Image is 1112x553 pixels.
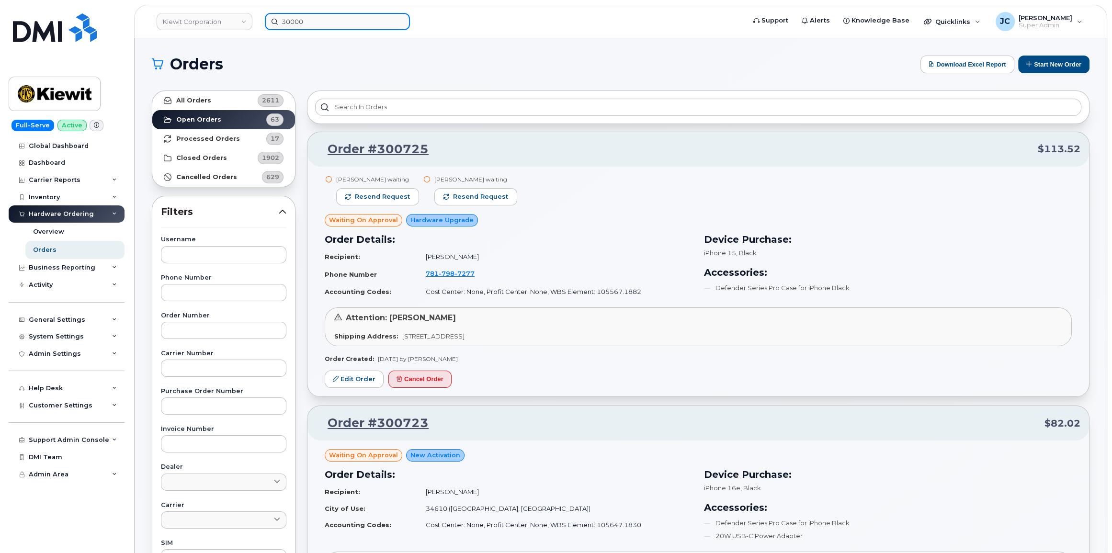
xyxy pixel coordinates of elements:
[315,99,1081,116] input: Search in orders
[410,451,460,460] span: New Activation
[704,249,736,257] span: iPhone 15
[704,283,1072,293] li: Defender Series Pro Case for iPhone Black
[410,215,474,225] span: Hardware Upgrade
[325,355,374,362] strong: Order Created:
[417,248,692,265] td: [PERSON_NAME]
[161,540,286,546] label: SIM
[271,115,279,124] span: 63
[1070,511,1105,546] iframe: Messenger Launcher
[329,451,398,460] span: Waiting On Approval
[1044,417,1080,430] span: $82.02
[346,313,456,322] span: Attention: [PERSON_NAME]
[161,426,286,432] label: Invoice Number
[176,173,237,181] strong: Cancelled Orders
[426,270,486,277] a: 7817987277
[325,288,391,295] strong: Accounting Codes:
[740,484,761,492] span: , Black
[704,232,1072,247] h3: Device Purchase:
[161,388,286,395] label: Purchase Order Number
[152,168,295,187] a: Cancelled Orders629
[161,205,279,219] span: Filters
[316,141,429,158] a: Order #300725
[161,502,286,508] label: Carrier
[316,415,429,432] a: Order #300723
[704,500,1072,515] h3: Accessories:
[736,249,757,257] span: , Black
[325,488,360,496] strong: Recipient:
[262,153,279,162] span: 1902
[378,355,458,362] span: [DATE] by [PERSON_NAME]
[161,275,286,281] label: Phone Number
[176,154,227,162] strong: Closed Orders
[704,467,1072,482] h3: Device Purchase:
[325,505,365,512] strong: City of Use:
[704,519,1072,528] li: Defender Series Pro Case for iPhone Black
[417,500,692,517] td: 34610 ([GEOGRAPHIC_DATA], [GEOGRAPHIC_DATA])
[152,110,295,129] a: Open Orders63
[325,467,692,482] h3: Order Details:
[417,484,692,500] td: [PERSON_NAME]
[325,271,377,278] strong: Phone Number
[325,371,384,388] a: Edit Order
[152,148,295,168] a: Closed Orders1902
[426,270,475,277] span: 781
[336,188,419,205] button: Resend request
[1038,142,1080,156] span: $113.52
[161,350,286,357] label: Carrier Number
[434,188,517,205] button: Resend request
[271,134,279,143] span: 17
[325,232,692,247] h3: Order Details:
[704,531,1072,541] li: 20W USB-C Power Adapter
[152,129,295,148] a: Processed Orders17
[355,192,410,201] span: Resend request
[161,464,286,470] label: Dealer
[417,283,692,300] td: Cost Center: None, Profit Center: None, WBS Element: 105567.1882
[325,521,391,529] strong: Accounting Codes:
[334,332,398,340] strong: Shipping Address:
[920,56,1014,73] button: Download Excel Report
[454,270,475,277] span: 7277
[170,57,223,71] span: Orders
[402,332,465,340] span: [STREET_ADDRESS]
[704,484,740,492] span: iPhone 16e
[388,371,452,388] button: Cancel Order
[176,116,221,124] strong: Open Orders
[1018,56,1089,73] button: Start New Order
[176,135,240,143] strong: Processed Orders
[161,237,286,243] label: Username
[453,192,508,201] span: Resend request
[325,253,360,260] strong: Recipient:
[704,265,1072,280] h3: Accessories:
[176,97,211,104] strong: All Orders
[152,91,295,110] a: All Orders2611
[329,215,398,225] span: Waiting On Approval
[336,175,419,183] div: [PERSON_NAME] waiting
[161,313,286,319] label: Order Number
[434,175,517,183] div: [PERSON_NAME] waiting
[439,270,454,277] span: 798
[417,517,692,533] td: Cost Center: None, Profit Center: None, WBS Element: 105647.1830
[262,96,279,105] span: 2611
[266,172,279,181] span: 629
